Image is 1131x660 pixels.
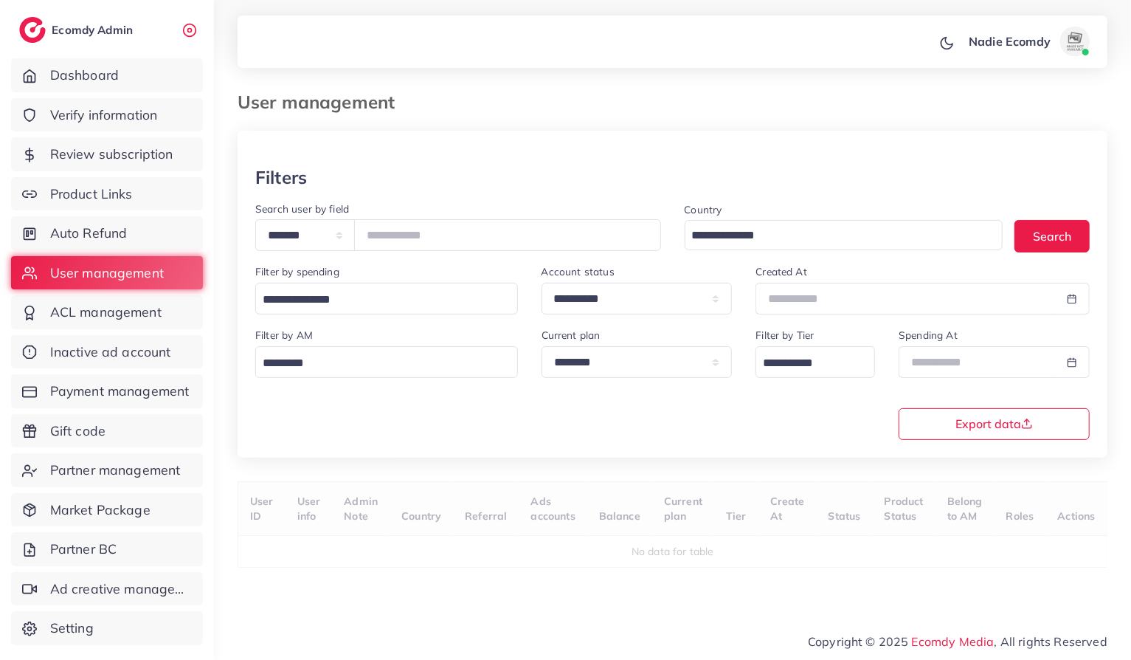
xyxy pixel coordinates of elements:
[50,106,158,125] span: Verify information
[50,224,128,243] span: Auto Refund
[50,382,190,401] span: Payment management
[542,264,615,279] label: Account status
[912,634,995,649] a: Ecomdy Media
[11,611,203,645] a: Setting
[50,66,119,85] span: Dashboard
[11,493,203,527] a: Market Package
[11,453,203,487] a: Partner management
[50,343,171,362] span: Inactive ad account
[755,328,814,343] label: Filter by Tier
[685,202,722,217] label: Country
[19,17,46,43] img: logo
[11,414,203,448] a: Gift code
[257,352,499,375] input: Search for option
[50,145,173,164] span: Review subscription
[11,58,203,92] a: Dashboard
[50,422,106,441] span: Gift code
[955,418,1033,430] span: Export data
[50,540,117,559] span: Partner BC
[687,224,984,247] input: Search for option
[255,264,339,279] label: Filter by spending
[11,374,203,408] a: Payment management
[50,501,151,520] span: Market Package
[11,572,203,606] a: Ad creative management
[758,352,856,375] input: Search for option
[755,264,807,279] label: Created At
[961,27,1096,56] a: Nadie Ecomdyavatar
[685,220,1003,250] div: Search for option
[11,216,203,250] a: Auto Refund
[995,633,1107,650] span: , All rights Reserved
[50,461,181,480] span: Partner management
[255,283,518,314] div: Search for option
[257,289,499,312] input: Search for option
[52,23,136,37] h2: Ecomdy Admin
[11,137,203,171] a: Review subscription
[11,295,203,329] a: ACL management
[11,532,203,566] a: Partner BC
[255,346,518,378] div: Search for option
[255,167,307,188] h3: Filters
[899,408,1090,440] button: Export data
[50,580,192,599] span: Ad creative management
[19,17,136,43] a: logoEcomdy Admin
[50,264,164,283] span: User management
[899,328,958,343] label: Spending At
[255,202,349,216] label: Search user by field
[969,32,1051,50] p: Nadie Ecomdy
[11,335,203,369] a: Inactive ad account
[50,619,94,638] span: Setting
[50,185,133,204] span: Product Links
[1060,27,1090,56] img: avatar
[542,328,601,343] label: Current plan
[755,346,875,378] div: Search for option
[11,177,203,211] a: Product Links
[50,303,162,322] span: ACL management
[1014,220,1090,252] button: Search
[238,92,407,113] h3: User management
[11,98,203,132] a: Verify information
[11,256,203,290] a: User management
[808,633,1107,650] span: Copyright © 2025
[255,328,313,343] label: Filter by AM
